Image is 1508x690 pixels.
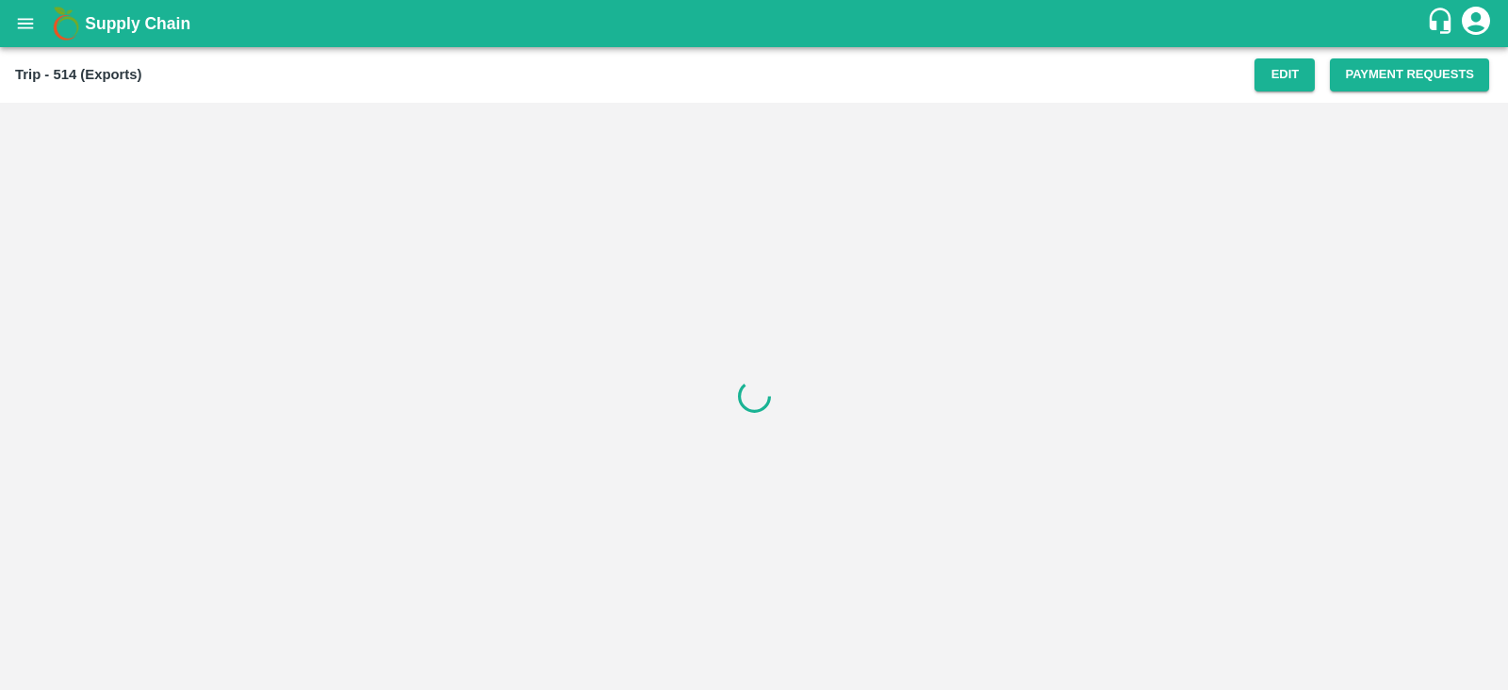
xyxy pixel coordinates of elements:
button: Edit [1254,58,1315,91]
b: Supply Chain [85,14,190,33]
b: Trip - 514 (Exports) [15,67,141,82]
div: customer-support [1426,7,1459,41]
a: Supply Chain [85,10,1426,37]
div: account of current user [1459,4,1493,43]
button: Payment Requests [1330,58,1489,91]
img: logo [47,5,85,42]
button: open drawer [4,2,47,45]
